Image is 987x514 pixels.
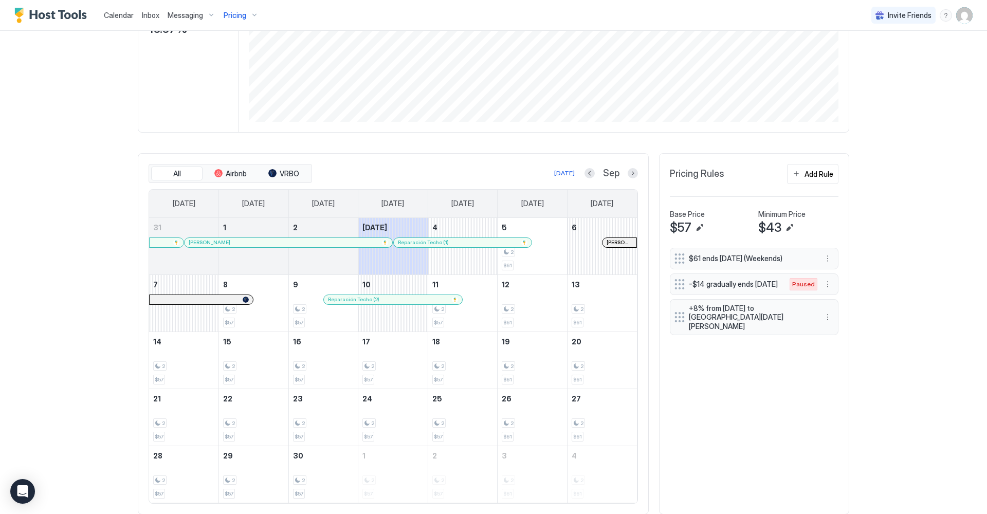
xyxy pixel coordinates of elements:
span: 2 [441,420,444,427]
span: Pricing [224,11,246,20]
td: October 1, 2025 [358,446,428,503]
td: September 25, 2025 [428,389,498,446]
span: 2 [432,451,437,460]
td: October 2, 2025 [428,446,498,503]
a: September 9, 2025 [289,275,358,294]
span: 2 [302,420,305,427]
a: September 15, 2025 [219,332,288,351]
td: October 4, 2025 [567,446,637,503]
button: VRBO [258,167,309,181]
td: September 30, 2025 [288,446,358,503]
a: September 19, 2025 [498,332,567,351]
button: More options [821,311,834,323]
span: 25 [432,394,442,403]
td: September 1, 2025 [219,218,289,275]
td: August 31, 2025 [149,218,219,275]
span: [DATE] [362,223,387,232]
a: September 8, 2025 [219,275,288,294]
span: 2 [371,363,374,370]
span: 2 [232,363,235,370]
a: Tuesday [302,190,345,217]
span: 2 [510,306,514,313]
span: $57 [155,433,163,440]
span: VRBO [280,169,299,178]
span: [PERSON_NAME] [607,239,632,246]
td: September 5, 2025 [498,218,568,275]
span: 4 [432,223,437,232]
span: 2 [441,363,444,370]
span: [DATE] [312,199,335,208]
div: Reparación Techo (1) [398,239,527,246]
a: September 18, 2025 [428,332,498,351]
a: September 5, 2025 [498,218,567,237]
span: $57 [364,376,373,383]
span: 11 [432,280,438,289]
span: Inbox [142,11,159,20]
span: $57 [295,376,303,383]
a: September 12, 2025 [498,275,567,294]
span: 2 [232,306,235,313]
a: Host Tools Logo [14,8,92,23]
span: 2 [510,363,514,370]
td: September 15, 2025 [219,332,289,389]
span: 31 [153,223,161,232]
td: September 4, 2025 [428,218,498,275]
span: Calendar [104,11,134,20]
a: October 1, 2025 [358,446,428,465]
a: September 11, 2025 [428,275,498,294]
span: 19 [502,337,510,346]
td: September 29, 2025 [219,446,289,503]
span: $57 [434,433,443,440]
span: 1 [223,223,226,232]
a: September 28, 2025 [149,446,218,465]
a: September 3, 2025 [358,218,428,237]
a: September 17, 2025 [358,332,428,351]
a: September 7, 2025 [149,275,218,294]
span: [DATE] [381,199,404,208]
div: menu [821,278,834,290]
span: [DATE] [451,199,474,208]
span: $61 ends [DATE] (Weekends) [689,254,811,263]
td: October 3, 2025 [498,446,568,503]
span: $61 [573,376,582,383]
a: September 24, 2025 [358,389,428,408]
td: September 10, 2025 [358,274,428,332]
div: Open Intercom Messenger [10,479,35,504]
a: Calendar [104,10,134,21]
span: 29 [223,451,233,460]
a: September 22, 2025 [219,389,288,408]
span: $57 [225,376,233,383]
div: [DATE] [554,169,575,178]
span: $43 [758,220,781,235]
a: September 23, 2025 [289,389,358,408]
a: Sunday [162,190,206,217]
span: 2 [580,363,583,370]
button: [DATE] [553,167,576,179]
span: $57 [225,490,233,497]
a: October 2, 2025 [428,446,498,465]
button: Next month [628,168,638,178]
span: 12 [502,280,509,289]
button: All [151,167,203,181]
td: September 12, 2025 [498,274,568,332]
a: September 29, 2025 [219,446,288,465]
button: Airbnb [205,167,256,181]
span: Minimum Price [758,210,806,219]
a: October 3, 2025 [498,446,567,465]
div: tab-group [149,164,312,183]
span: Airbnb [226,169,247,178]
button: Edit [693,222,706,234]
td: September 24, 2025 [358,389,428,446]
a: September 13, 2025 [568,275,637,294]
span: 2 [162,420,165,427]
span: 20 [572,337,581,346]
span: 2 [580,306,583,313]
a: Inbox [142,10,159,21]
td: September 17, 2025 [358,332,428,389]
span: Pricing Rules [670,168,724,180]
span: $57 [225,433,233,440]
td: September 14, 2025 [149,332,219,389]
span: 26 [502,394,511,403]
